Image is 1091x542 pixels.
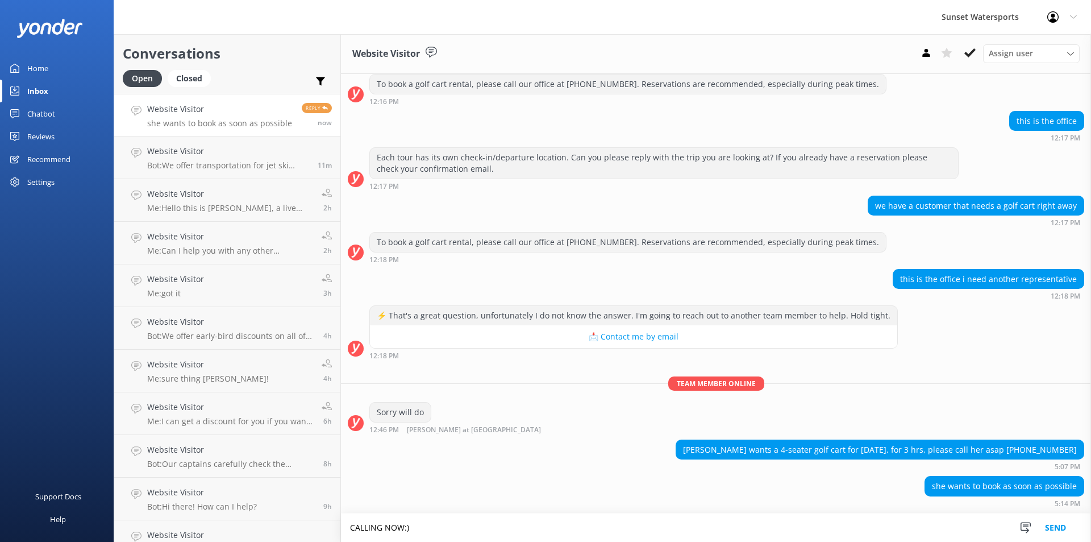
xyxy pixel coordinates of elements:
[1055,464,1080,470] strong: 5:07 PM
[1051,220,1080,226] strong: 12:17 PM
[323,288,332,298] span: 12:32pm 10-Aug-2025 (UTC -05:00) America/Cancun
[370,403,431,422] div: Sorry will do
[147,203,313,213] p: Me: Hello this is [PERSON_NAME], a live agent. Can I help you?
[147,486,257,499] h4: Website Visitor
[147,502,257,512] p: Bot: Hi there! How can I help?
[147,401,313,413] h4: Website Visitor
[147,145,309,158] h4: Website Visitor
[147,230,313,243] h4: Website Visitor
[1051,135,1080,142] strong: 12:17 PM
[369,425,578,434] div: 11:46am 10-Aug-2025 (UTC -05:00) America/Cancun
[302,103,332,113] span: Reply
[123,43,332,64] h2: Conversations
[318,160,332,170] span: 04:03pm 10-Aug-2025 (UTC -05:00) America/Cancun
[893,270,1084,289] div: this is the office i need another representative
[114,435,340,478] a: Website VisitorBot:Our captains carefully check the weather on the day of your trip. If condition...
[323,459,332,469] span: 07:46am 10-Aug-2025 (UTC -05:00) America/Cancun
[17,19,82,38] img: yonder-white-logo.png
[147,444,315,456] h4: Website Visitor
[114,307,340,350] a: Website VisitorBot:We offer early-bird discounts on all of our morning trips. When you book direc...
[370,148,958,178] div: Each tour has its own check-in/departure location. Can you please reply with the trip you are loo...
[323,374,332,383] span: 11:50am 10-Aug-2025 (UTC -05:00) America/Cancun
[35,485,81,508] div: Support Docs
[114,392,340,435] a: Website VisitorMe:I can get a discount for you if you want to go in the morning. Please give me a...
[114,264,340,307] a: Website VisitorMe:got it3h
[27,102,55,125] div: Chatbot
[147,118,292,129] p: she wants to book as soon as possible
[370,325,897,348] button: 📩 Contact me by email
[369,255,886,263] div: 11:18am 10-Aug-2025 (UTC -05:00) America/Cancun
[668,376,764,391] span: Team member online
[147,358,269,371] h4: Website Visitor
[147,160,309,171] p: Bot: We offer transportation for jet ski tours based on availability. To arrange transportation, ...
[323,416,332,426] span: 10:01am 10-Aug-2025 (UTC -05:00) America/Cancun
[369,97,886,105] div: 11:16am 10-Aug-2025 (UTC -05:00) America/Cancun
[369,256,399,263] strong: 12:18 PM
[168,70,211,87] div: Closed
[114,222,340,264] a: Website VisitorMe:Can I help you with any other questions?2h
[323,331,332,341] span: 12:10pm 10-Aug-2025 (UTC -05:00) America/Cancun
[114,136,340,179] a: Website VisitorBot:We offer transportation for jet ski tours based on availability. To arrange tr...
[147,273,204,286] h4: Website Visitor
[323,246,332,255] span: 01:37pm 10-Aug-2025 (UTC -05:00) America/Cancun
[27,57,48,80] div: Home
[123,72,168,84] a: Open
[1010,111,1084,131] div: this is the office
[147,103,292,115] h4: Website Visitor
[925,477,1084,496] div: she wants to book as soon as possible
[676,440,1084,460] div: [PERSON_NAME] wants a 4-seater golf cart for [DATE], for 3 hrs, please call her asap [PHONE_NUMBER]
[369,182,959,190] div: 11:17am 10-Aug-2025 (UTC -05:00) America/Cancun
[147,316,315,328] h4: Website Visitor
[370,75,886,94] div: To book a golf cart rental, please call our office at [PHONE_NUMBER]. Reservations are recommende...
[123,70,162,87] div: Open
[1034,514,1077,542] button: Send
[369,353,399,359] strong: 12:18 PM
[147,529,311,541] h4: Website Visitor
[27,80,48,102] div: Inbox
[147,416,313,427] p: Me: I can get a discount for you if you want to go in the morning. Please give me a call at [PHON...
[318,118,332,127] span: 04:14pm 10-Aug-2025 (UTC -05:00) America/Cancun
[369,183,399,190] strong: 12:17 PM
[114,179,340,222] a: Website VisitorMe:Hello this is [PERSON_NAME], a live agent. Can I help you?2h
[114,94,340,136] a: Website Visitorshe wants to book as soon as possibleReplynow
[147,288,204,299] p: Me: got it
[369,351,898,359] div: 11:18am 10-Aug-2025 (UTC -05:00) America/Cancun
[989,47,1033,60] span: Assign user
[868,196,1084,216] div: we have a customer that needs a golf cart right away
[168,72,216,84] a: Closed
[893,292,1084,300] div: 11:18am 10-Aug-2025 (UTC -05:00) America/Cancun
[369,427,399,434] strong: 12:46 PM
[676,462,1084,470] div: 04:07pm 10-Aug-2025 (UTC -05:00) America/Cancun
[1009,134,1084,142] div: 11:17am 10-Aug-2025 (UTC -05:00) America/Cancun
[868,218,1084,226] div: 11:17am 10-Aug-2025 (UTC -05:00) America/Cancun
[983,44,1080,63] div: Assign User
[27,125,55,148] div: Reviews
[147,374,269,384] p: Me: sure thing [PERSON_NAME]!
[352,47,420,61] h3: Website Visitor
[341,514,1091,542] textarea: CALLING NOW:)
[27,148,70,171] div: Recommend
[1051,293,1080,300] strong: 12:18 PM
[407,427,541,434] span: [PERSON_NAME] at [GEOGRAPHIC_DATA]
[323,203,332,213] span: 02:07pm 10-Aug-2025 (UTC -05:00) America/Cancun
[27,171,55,193] div: Settings
[147,331,315,341] p: Bot: We offer early-bird discounts on all of our morning trips. When you book direct, we guarante...
[1055,500,1080,507] strong: 5:14 PM
[370,233,886,252] div: To book a golf cart rental, please call our office at [PHONE_NUMBER]. Reservations are recommende...
[370,306,897,325] div: ⚡ That's a great question, unfortunately I do not know the answer. I'm going to reach out to anot...
[147,246,313,256] p: Me: Can I help you with any other questions?
[323,502,332,511] span: 06:57am 10-Aug-2025 (UTC -05:00) America/Cancun
[114,478,340,520] a: Website VisitorBot:Hi there! How can I help?9h
[369,98,399,105] strong: 12:16 PM
[114,350,340,392] a: Website VisitorMe:sure thing [PERSON_NAME]!4h
[50,508,66,531] div: Help
[147,459,315,469] p: Bot: Our captains carefully check the weather on the day of your trip. If conditions are unsafe, ...
[925,499,1084,507] div: 04:14pm 10-Aug-2025 (UTC -05:00) America/Cancun
[147,188,313,200] h4: Website Visitor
